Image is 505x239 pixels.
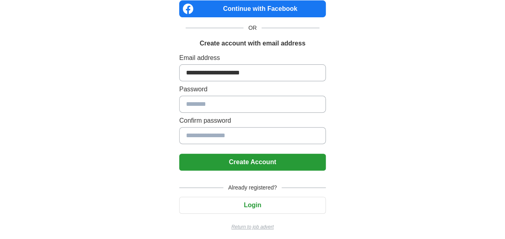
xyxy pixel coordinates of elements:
[223,183,282,192] span: Already registered?
[179,154,326,171] button: Create Account
[179,202,326,208] a: Login
[179,116,326,126] label: Confirm password
[179,53,326,63] label: Email address
[179,223,326,231] a: Return to job advert
[179,84,326,94] label: Password
[179,0,326,17] a: Continue with Facebook
[179,197,326,214] button: Login
[200,39,305,48] h1: Create account with email address
[243,24,262,32] span: OR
